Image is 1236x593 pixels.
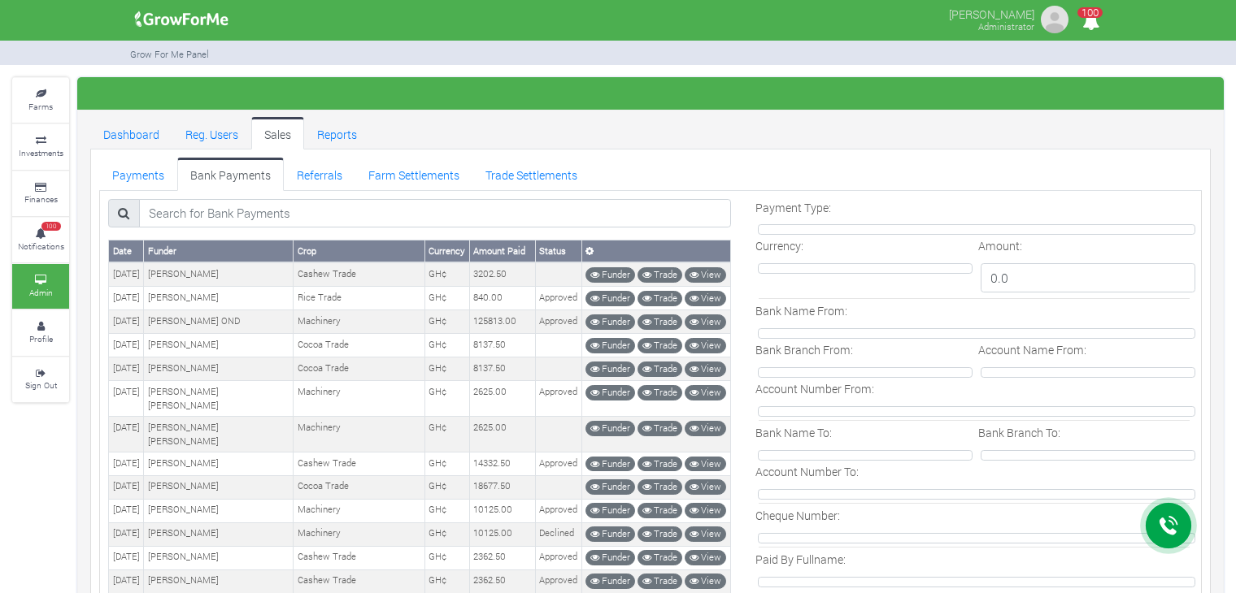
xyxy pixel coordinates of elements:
a: View [685,550,726,565]
td: Machinery [294,417,424,452]
td: Cocoa Trade [294,357,424,381]
a: View [685,421,726,436]
a: Trade [638,421,682,436]
a: View [685,503,726,518]
a: Trade Settlements [472,158,590,190]
td: [DATE] [109,569,144,593]
td: GH¢ [424,522,469,546]
a: Admin [12,264,69,309]
a: Profile [12,310,69,355]
td: 840.00 [469,287,535,310]
td: GH¢ [424,417,469,452]
td: Approved [535,310,581,334]
label: Cheque Number: [755,507,840,524]
a: Funder [585,574,635,589]
a: Payments [99,158,177,190]
td: [DATE] [109,522,144,546]
small: Investments [19,147,63,158]
p: [PERSON_NAME] [949,3,1034,23]
td: [PERSON_NAME] [144,569,294,593]
span: 100 [41,222,61,232]
a: Funder [585,550,635,565]
td: [PERSON_NAME] [144,475,294,499]
a: Funder [585,361,635,377]
small: Notifications [18,240,64,252]
a: Investments [12,124,69,169]
td: 2362.50 [469,546,535,569]
td: [DATE] [109,262,144,286]
a: View [685,267,726,283]
a: View [685,479,726,495]
a: Reports [304,117,370,149]
td: [DATE] [109,475,144,499]
th: Funder [144,240,294,262]
td: [PERSON_NAME] [PERSON_NAME] [144,417,294,452]
label: Bank Name From: [755,302,847,319]
td: Approved [535,381,581,417]
input: Search for Bank Payments [139,199,731,228]
small: Profile [29,333,53,344]
small: Admin [29,287,53,298]
small: Administrator [978,20,1034,32]
td: Approved [535,452,581,476]
td: 14332.50 [469,452,535,476]
td: 3202.50 [469,262,535,286]
a: Trade [638,385,682,400]
a: Trade [638,338,682,353]
td: Cashew Trade [294,452,424,476]
td: Approved [535,569,581,593]
td: [PERSON_NAME] [144,334,294,357]
a: View [685,574,726,589]
a: Finances [12,171,69,216]
td: GH¢ [424,381,469,417]
a: Trade [638,291,682,306]
td: Cashew Trade [294,262,424,286]
a: Trade [638,503,682,518]
td: [PERSON_NAME] OND [144,310,294,334]
td: [PERSON_NAME] [144,287,294,310]
a: Funder [585,457,635,472]
a: Funder [585,479,635,495]
a: Trade [638,550,682,565]
td: Approved [535,546,581,569]
td: Cashew Trade [294,546,424,569]
td: Approved [535,287,581,310]
label: Account Number From: [755,380,874,397]
label: Bank Branch To: [978,424,1060,441]
label: Bank Branch From: [755,341,853,358]
td: [PERSON_NAME] [144,546,294,569]
a: Sales [251,117,304,149]
a: View [685,314,726,330]
small: Sign Out [25,379,57,391]
th: Date [109,240,144,262]
a: Funder [585,421,635,436]
td: [PERSON_NAME] [144,522,294,546]
a: View [685,385,726,400]
td: Declined [535,522,581,546]
td: Approved [535,499,581,522]
a: View [685,457,726,472]
td: [DATE] [109,546,144,569]
label: Account Name From: [978,341,1086,358]
td: Cashew Trade [294,569,424,593]
a: Funder [585,503,635,518]
td: 18677.50 [469,475,535,499]
small: Farms [28,101,53,112]
span: 100 [1077,7,1103,18]
label: Currency: [755,237,803,254]
img: growforme image [129,3,234,36]
a: Farm Settlements [355,158,472,190]
a: Referrals [284,158,355,190]
td: GH¢ [424,499,469,522]
a: Trade [638,314,682,330]
a: Funder [585,291,635,306]
a: Dashboard [90,117,172,149]
img: growforme image [1038,3,1071,36]
a: Funder [585,526,635,542]
td: [DATE] [109,452,144,476]
td: [PERSON_NAME] [144,262,294,286]
td: 8137.50 [469,334,535,357]
td: Machinery [294,522,424,546]
a: Bank Payments [177,158,284,190]
td: Machinery [294,499,424,522]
